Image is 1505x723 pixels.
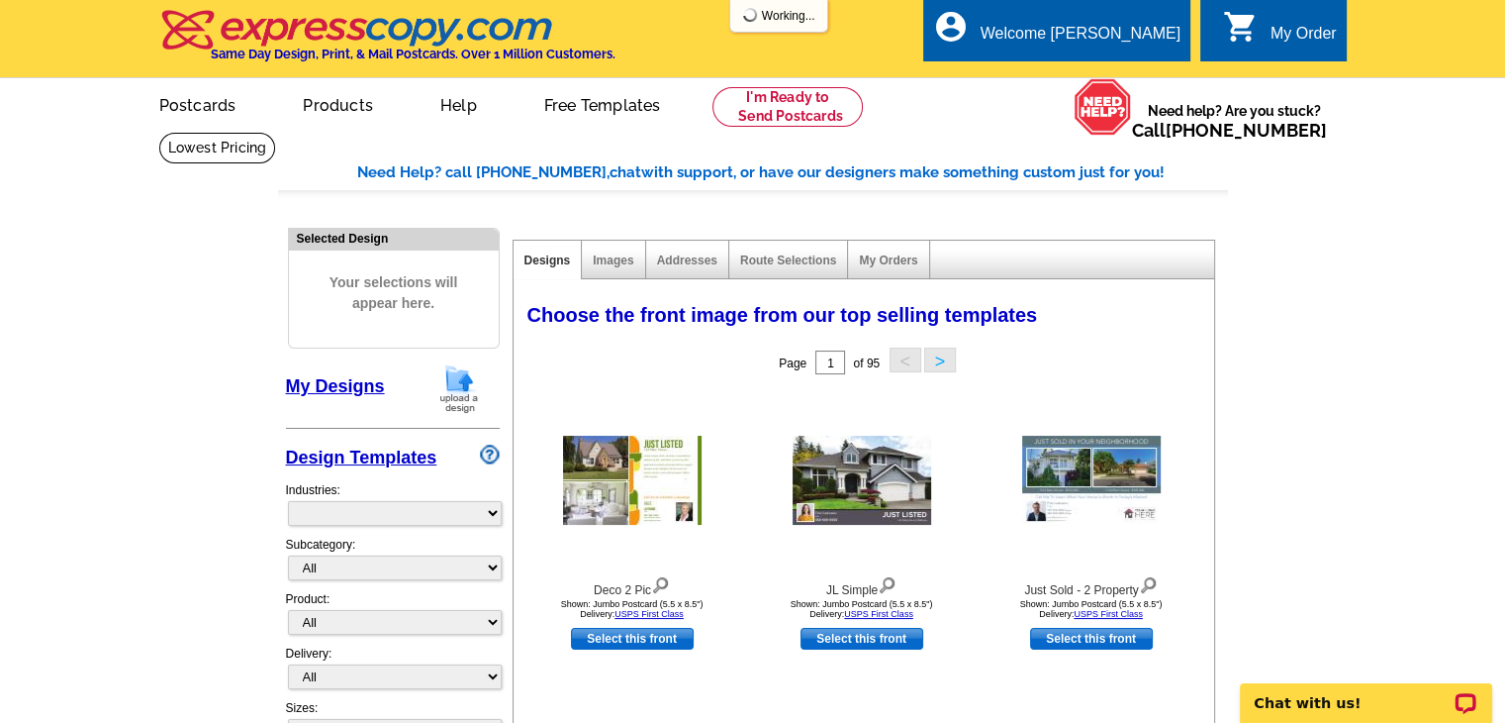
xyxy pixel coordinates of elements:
[981,25,1180,52] div: Welcome [PERSON_NAME]
[1132,101,1337,141] span: Need help? Are you stuck?
[1074,609,1143,619] a: USPS First Class
[1223,22,1337,47] a: shopping_cart My Order
[571,628,694,650] a: use this design
[614,609,684,619] a: USPS First Class
[859,254,917,267] a: My Orders
[211,47,615,61] h4: Same Day Design, Print, & Mail Postcards. Over 1 Million Customers.
[1132,120,1327,141] span: Call
[286,471,500,536] div: Industries:
[524,254,571,267] a: Designs
[610,163,641,181] span: chat
[742,7,758,23] img: loading...
[527,304,1038,326] span: Choose the front image from our top selling templates
[286,376,385,396] a: My Designs
[1030,628,1153,650] a: use this design
[480,445,500,465] img: design-wizard-help-icon.png
[1074,78,1132,136] img: help
[513,80,693,127] a: Free Templates
[286,448,437,467] a: Design Templates
[651,572,670,594] img: view design details
[289,229,499,248] div: Selected Design
[523,599,741,619] div: Shown: Jumbo Postcard (5.5 x 8.5") Delivery:
[1223,9,1259,45] i: shopping_cart
[286,536,500,590] div: Subcategory:
[878,572,896,594] img: view design details
[357,161,1228,184] div: Need Help? call [PHONE_NUMBER], with support, or have our designers make something custom just fo...
[1227,661,1505,723] iframe: LiveChat chat widget
[753,599,971,619] div: Shown: Jumbo Postcard (5.5 x 8.5") Delivery:
[890,348,921,372] button: <
[753,572,971,599] div: JL Simple
[1166,120,1327,141] a: [PHONE_NUMBER]
[286,590,500,645] div: Product:
[933,9,969,45] i: account_circle
[593,254,633,267] a: Images
[800,628,923,650] a: use this design
[271,80,405,127] a: Products
[286,645,500,699] div: Delivery:
[1139,572,1158,594] img: view design details
[523,572,741,599] div: Deco 2 Pic
[304,253,484,334] span: Your selections will appear here.
[159,24,615,61] a: Same Day Design, Print, & Mail Postcards. Over 1 Million Customers.
[924,348,956,372] button: >
[657,254,717,267] a: Addresses
[128,80,268,127] a: Postcards
[793,436,931,525] img: JL Simple
[740,254,836,267] a: Route Selections
[1022,436,1161,525] img: Just Sold - 2 Property
[983,599,1200,619] div: Shown: Jumbo Postcard (5.5 x 8.5") Delivery:
[983,572,1200,599] div: Just Sold - 2 Property
[433,363,485,414] img: upload-design
[853,357,880,370] span: of 95
[409,80,509,127] a: Help
[779,357,806,370] span: Page
[844,609,913,619] a: USPS First Class
[1270,25,1337,52] div: My Order
[563,436,702,525] img: Deco 2 Pic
